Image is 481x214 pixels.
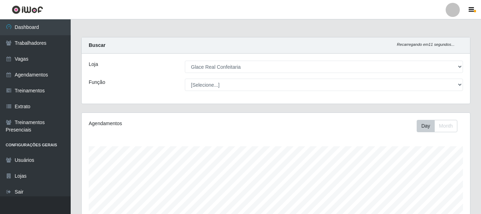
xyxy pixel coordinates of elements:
[417,120,457,132] div: First group
[89,42,105,48] strong: Buscar
[89,61,98,68] label: Loja
[397,42,454,47] i: Recarregando em 11 segundos...
[434,120,457,132] button: Month
[12,5,43,14] img: CoreUI Logo
[417,120,435,132] button: Day
[89,120,239,127] div: Agendamentos
[417,120,463,132] div: Toolbar with button groups
[89,79,105,86] label: Função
